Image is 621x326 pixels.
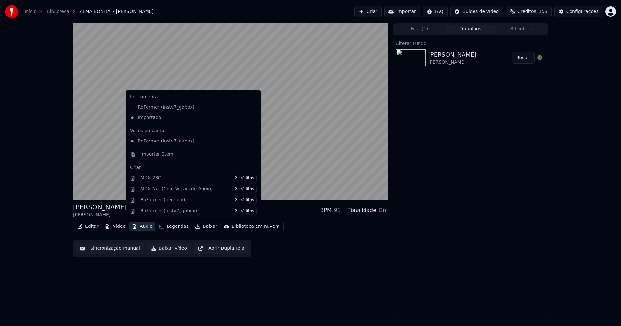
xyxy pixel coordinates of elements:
button: Abrir Dupla Tela [194,243,248,254]
nav: breadcrumb [25,8,154,15]
div: [PERSON_NAME] [73,212,127,218]
button: Vídeo [102,222,128,231]
button: Áudio [129,222,155,231]
button: Configurações [554,6,603,17]
div: RoFormer (instv7_gabox) [127,102,250,112]
div: Alterar Fundo [393,39,548,47]
div: 91 [334,206,341,214]
button: Criar [354,6,382,17]
div: Configurações [566,8,599,15]
button: Importar [384,6,420,17]
span: 2 créditos [232,186,257,193]
button: Legendas [157,222,191,231]
button: Editar [75,222,101,231]
img: youka [5,5,18,18]
span: ( 1 ) [421,26,428,32]
div: [PERSON_NAME] [428,50,477,59]
button: Tocar [512,52,535,64]
button: Biblioteca [496,25,547,34]
span: 153 [539,8,548,15]
a: Início [25,8,37,15]
span: 2 créditos [232,219,257,226]
div: Tonalidade [348,206,376,214]
div: [PERSON_NAME] [73,203,127,212]
span: Créditos [517,8,536,15]
div: BPM [320,206,331,214]
button: Créditos153 [506,6,552,17]
button: Fila [394,25,445,34]
div: MDX-Net (Com Vocais de Apoio) [140,186,257,193]
div: RoFormer (instv7_gabox) [127,136,250,146]
button: Guides de vídeo [450,6,503,17]
div: Importado [127,112,250,123]
div: Criar [130,164,257,171]
a: Biblioteca [47,8,69,15]
div: Gm [379,206,388,214]
button: Baixar vídeo [147,243,191,254]
button: Trabalhos [445,25,496,34]
div: Biblioteca em nuvem [232,223,280,230]
div: Instrumental [127,92,259,102]
div: RoFormer (instv7_gabox) [140,208,257,215]
div: MDX-23C [140,175,257,182]
div: Vozes do cantor [127,126,259,136]
div: Demucs [140,219,257,226]
span: ALMA BONITA • [PERSON_NAME] [80,8,154,15]
span: 2 créditos [232,175,257,182]
div: RoFormer (becruily) [140,197,257,204]
span: 2 créditos [232,197,257,204]
button: Sincronização manual [76,243,144,254]
button: Baixar [192,222,220,231]
div: Importar Stem [140,151,173,158]
button: FAQ [423,6,448,17]
div: [PERSON_NAME] [428,59,477,66]
span: 2 créditos [232,208,257,215]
